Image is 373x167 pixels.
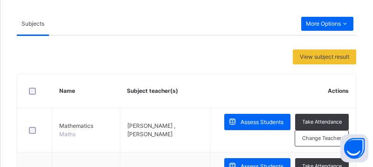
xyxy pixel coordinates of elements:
span: Take Attendance [302,118,342,126]
span: Maths [59,131,76,138]
span: More Options [306,20,349,28]
span: Assess Students [241,118,283,126]
span: Subjects [21,20,44,28]
th: Subject teacher(s) [120,74,210,108]
span: View subject result [300,53,349,61]
span: Mathematics [59,122,113,130]
th: Actions [210,74,356,108]
button: Open asap [340,134,368,162]
th: Name [52,74,120,108]
span: Change Teacher [302,134,341,142]
span: [PERSON_NAME] , [PERSON_NAME] [127,122,175,138]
